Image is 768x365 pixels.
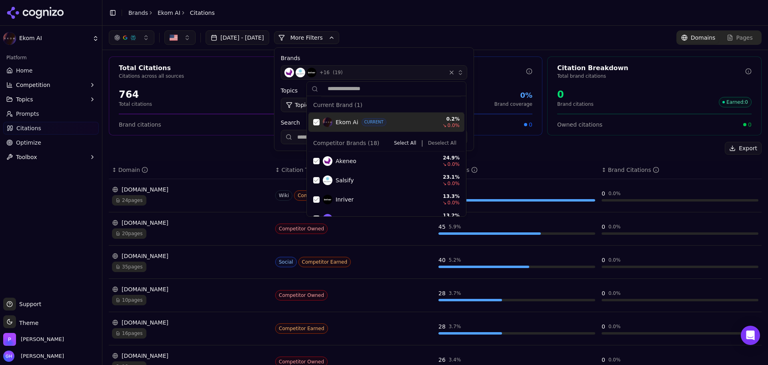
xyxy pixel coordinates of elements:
div: ↕Citation Type [275,166,432,174]
div: Platform [3,51,99,64]
div: [DOMAIN_NAME] [112,252,269,260]
img: Ekom AI [3,32,16,45]
div: 26 [438,356,446,364]
div: [DOMAIN_NAME] [112,319,269,327]
button: More Filters [274,31,339,44]
span: ↘ [442,180,446,187]
span: Optimize [16,139,41,147]
span: Topic: All [295,101,318,109]
div: 28 [438,289,446,297]
img: Ekom Ai [323,117,332,127]
span: Ekom AI [19,35,89,42]
button: [DATE] - [DATE] [206,30,269,45]
span: 16 pages [112,328,146,339]
img: Salsify [323,175,332,185]
th: brandCitationCount [598,161,762,179]
span: Competitor Owned [275,224,328,234]
img: Inriver [307,68,316,77]
div: 13.2 % [436,212,460,219]
a: Optimize [3,136,99,149]
div: [DOMAIN_NAME] [112,285,269,293]
span: ↘ [442,200,446,206]
div: 3.7 % [449,290,461,296]
div: 764 [119,88,152,101]
div: 0.0 % [608,257,621,263]
p: Brand citations [557,101,594,107]
div: 0.2 % [436,116,460,122]
div: 24.9 % [436,155,460,161]
span: 24 pages [112,195,146,206]
span: Social [275,257,297,267]
div: ↕Domain [112,166,269,174]
p: Citations across all sources [119,73,307,79]
span: ↘ [442,161,446,167]
div: 0 [602,289,605,297]
div: 28 [438,323,446,331]
img: US [170,34,178,42]
span: Topics [16,95,33,103]
span: Brand citations [119,121,161,129]
div: 45 [438,223,446,231]
th: citationTypes [272,161,435,179]
a: Brands [128,10,148,16]
span: Salsify [336,176,354,184]
img: Perrill [3,333,16,346]
label: Brands [281,54,467,62]
a: Citations [3,122,99,135]
div: 0 [602,256,605,264]
span: | [421,138,423,148]
button: Competition [3,79,99,91]
span: Earned : 0 [719,97,752,107]
div: Citation Breakdown [557,63,745,73]
img: Akeneo [323,156,332,166]
span: Perrill [21,336,64,343]
div: [DOMAIN_NAME] [112,219,269,227]
button: Topics [3,93,99,106]
span: ( 19 ) [333,69,343,76]
span: 10 pages [112,295,146,305]
div: 23.1 % [436,174,460,180]
th: totalCitationCount [435,161,598,179]
div: 3.4 % [449,357,461,363]
p: Total citations [119,101,152,107]
span: Home [16,67,32,75]
div: Open Intercom Messenger [741,326,760,345]
a: Home [3,64,99,77]
img: Grace Hallen [3,351,14,362]
div: ↕Citations [438,166,595,174]
div: [DOMAIN_NAME] [112,352,269,360]
img: Salsify [296,68,305,77]
div: 0 [602,356,605,364]
span: 0 [529,121,532,129]
label: Search [281,119,467,127]
span: Competition [16,81,50,89]
div: 13.3 % [436,193,460,200]
div: 0 [602,223,605,231]
div: Domain [118,166,148,174]
th: domain [109,161,272,179]
span: Competitor Earned [294,190,347,201]
span: CURRENT [362,118,386,126]
nav: breadcrumb [128,9,215,17]
div: 0 [557,88,594,101]
span: 0 [748,121,752,129]
div: 5.2 % [449,257,461,263]
div: 0.0 % [608,290,621,296]
div: 0 [602,323,605,331]
span: Citations [190,9,215,17]
div: 40 [438,256,446,264]
a: Prompts [3,107,99,120]
span: Competitor Earned [298,257,351,267]
div: Total Citations [119,63,307,73]
img: Inriver [323,195,332,204]
span: [PERSON_NAME] [18,353,64,360]
span: Competitor Earned [275,323,328,334]
span: Current Brand ( 1 ) [313,101,362,109]
div: 0.0 % [608,357,621,363]
div: Citation Type [282,166,326,174]
span: 0.0 % [448,122,460,129]
span: Wiki [275,190,292,201]
span: Citations [16,124,41,132]
span: Toolbox [16,153,37,161]
p: Brand coverage [494,101,532,107]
